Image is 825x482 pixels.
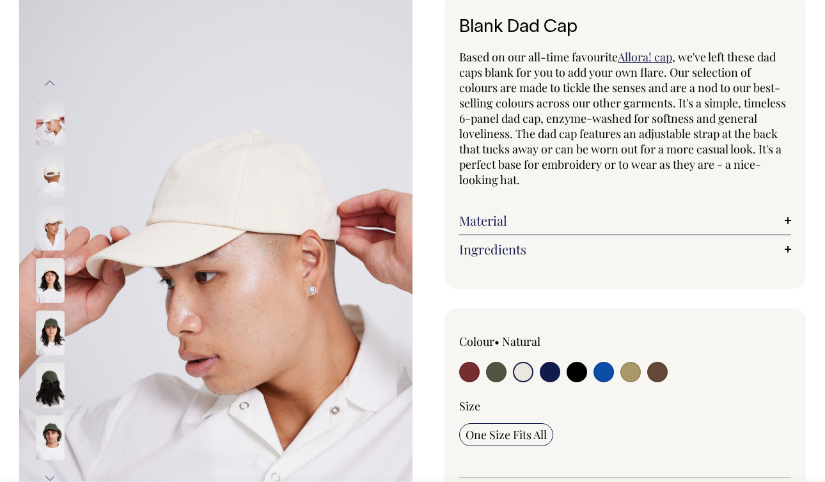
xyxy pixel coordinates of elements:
[459,213,791,228] a: Material
[36,101,65,146] img: natural
[459,49,786,187] span: , we've left these dad caps blank for you to add your own flare. Our selection of colours are mad...
[459,398,791,414] div: Size
[459,423,553,446] input: One Size Fits All
[459,18,791,38] h1: Blank Dad Cap
[459,242,791,257] a: Ingredients
[36,311,65,355] img: olive
[40,68,59,97] button: Previous
[36,153,65,198] img: natural
[494,334,499,349] span: •
[36,416,65,460] img: olive
[618,49,672,65] a: Allora! cap
[36,258,65,303] img: natural
[502,334,540,349] label: Natural
[459,334,592,349] div: Colour
[36,363,65,408] img: olive
[459,49,618,65] span: Based on our all-time favourite
[36,206,65,251] img: natural
[466,427,547,442] span: One Size Fits All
